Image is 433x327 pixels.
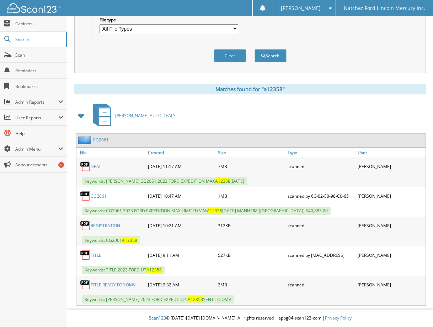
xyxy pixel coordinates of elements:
[281,6,321,10] span: [PERSON_NAME]
[78,135,93,144] img: folder2.png
[82,236,140,244] span: Keywords: CG2061
[74,84,426,94] div: Matches found for "a12358"
[146,189,216,203] div: [DATE] 10:47 AM
[356,218,426,233] div: [PERSON_NAME]
[15,52,63,58] span: Scan
[188,296,203,302] span: A12358
[91,193,107,199] a: CG2061
[215,178,230,184] span: A12358
[146,248,216,262] div: [DATE] 9:11 AM
[356,148,426,157] a: User
[207,208,222,214] span: A12358
[82,266,165,274] span: Keywords: TITLE 2023 FORD UT
[15,99,58,105] span: Admin Reports
[67,310,433,327] div: © [DATE]-[DATE] [DOMAIN_NAME]. All rights reserved | appg04-scan123-com |
[325,315,352,321] a: Privacy Policy
[115,113,176,119] span: [PERSON_NAME] AUTO DEALS
[100,17,238,23] label: File type
[286,218,356,233] div: scanned
[356,248,426,262] div: [PERSON_NAME]
[93,137,109,143] a: CG2061
[80,161,91,172] img: PDF.png
[80,191,91,201] img: PDF.png
[216,159,286,173] div: 7MB
[15,68,63,74] span: Reminders
[7,3,60,13] img: scan123-logo-white.svg
[286,248,356,262] div: scanned by [MAC_ADDRESS]
[146,218,216,233] div: [DATE] 10:21 AM
[82,177,247,185] span: Keywords: [PERSON_NAME] CG2061 2023 FORD EXPEDITION MAX [DATE]
[15,162,63,168] span: Announcements
[15,146,58,152] span: Admin Menu
[15,115,58,121] span: User Reports
[122,237,137,243] span: A12358
[146,148,216,157] a: Created
[15,130,63,136] span: Help
[82,207,331,215] span: Keywords: CG2061 2023 FORD EXPEDITION MAX LIMITED VIN: [DATE] MANHEIM ([GEOGRAPHIC_DATA]) $40,885.00
[356,277,426,292] div: [PERSON_NAME]
[216,277,286,292] div: 2MB
[76,148,146,157] a: File
[356,189,426,203] div: [PERSON_NAME]
[214,49,246,62] button: Clear
[286,148,356,157] a: Type
[15,21,63,27] span: Cabinets
[255,49,287,62] button: Search
[82,295,234,303] span: Keywords: [PERSON_NAME] 2023 FORD EXPEDITION SENT TO OMV
[286,159,356,173] div: scanned
[58,162,64,168] div: 5
[80,250,91,260] img: PDF.png
[397,293,433,327] iframe: Chat Widget
[216,189,286,203] div: 1MB
[146,267,162,273] span: A12358
[15,36,62,42] span: Search
[216,248,286,262] div: 527KB
[344,6,425,10] span: Natchez Ford Lincoln Mercury Inc.
[91,223,120,229] a: REGISTRATION
[91,282,135,288] a: TITLE READY FOR OMV
[89,102,176,130] a: [PERSON_NAME] AUTO DEALS
[286,277,356,292] div: scanned
[146,159,216,173] div: [DATE] 11:17 AM
[146,277,216,292] div: [DATE] 9:32 AM
[80,279,91,290] img: PDF.png
[286,189,356,203] div: scanned by 6C-02-E0-98-C0-65
[356,159,426,173] div: [PERSON_NAME]
[80,220,91,231] img: PDF.png
[15,83,63,89] span: Bookmarks
[91,163,101,170] a: DEAL
[149,315,166,321] span: Scan123
[216,218,286,233] div: 312KB
[91,252,101,258] a: TITLE
[216,148,286,157] a: Size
